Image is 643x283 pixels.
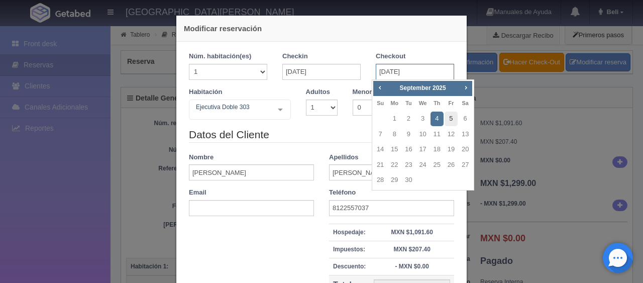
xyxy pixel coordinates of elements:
[189,153,213,162] label: Nombre
[419,100,427,106] span: Wednesday
[459,112,472,126] a: 6
[445,127,458,142] a: 12
[329,241,370,258] th: Impuestos:
[431,158,444,172] a: 25
[393,246,430,253] strong: MXN $207.40
[416,112,430,126] a: 3
[459,158,472,172] a: 27
[391,229,433,236] strong: MXN $1,091.60
[402,112,415,126] a: 2
[376,83,384,91] span: Prev
[445,142,458,157] a: 19
[402,173,415,187] a: 30
[377,100,384,106] span: Sunday
[388,173,401,187] a: 29
[445,158,458,172] a: 26
[388,127,401,142] a: 8
[388,142,401,157] a: 15
[376,52,405,61] label: Checkout
[189,87,222,97] label: Habitación
[402,127,415,142] a: 9
[184,23,459,34] h4: Modificar reservación
[416,127,430,142] a: 10
[431,112,444,126] a: 4
[462,100,469,106] span: Saturday
[431,127,444,142] a: 11
[374,158,387,172] a: 21
[405,100,411,106] span: Tuesday
[416,158,430,172] a: 24
[374,82,385,93] a: Prev
[390,100,398,106] span: Monday
[329,258,370,275] th: Descuento:
[282,64,361,80] input: DD-MM-AAAA
[376,64,454,80] input: DD-MM-AAAA
[329,153,359,162] label: Apellidos
[329,188,356,198] label: Teléfono
[431,142,444,157] a: 18
[459,142,472,157] a: 20
[416,142,430,157] a: 17
[459,127,472,142] a: 13
[388,112,401,126] a: 1
[193,102,270,112] span: Ejecutiva Doble 303
[306,87,330,97] label: Adultos
[374,142,387,157] a: 14
[400,84,431,91] span: September
[353,87,379,97] label: Menores
[374,173,387,187] a: 28
[461,82,472,93] a: Next
[434,100,440,106] span: Thursday
[462,83,470,91] span: Next
[402,158,415,172] a: 23
[449,100,454,106] span: Friday
[193,102,199,118] input: Seleccionar hab.
[388,158,401,172] a: 22
[445,112,458,126] a: 5
[329,224,370,241] th: Hospedaje:
[395,263,428,270] strong: - MXN $0.00
[433,84,446,91] span: 2025
[282,52,308,61] label: Checkin
[189,52,251,61] label: Núm. habitación(es)
[374,127,387,142] a: 7
[402,142,415,157] a: 16
[189,127,454,143] legend: Datos del Cliente
[189,188,206,198] label: Email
